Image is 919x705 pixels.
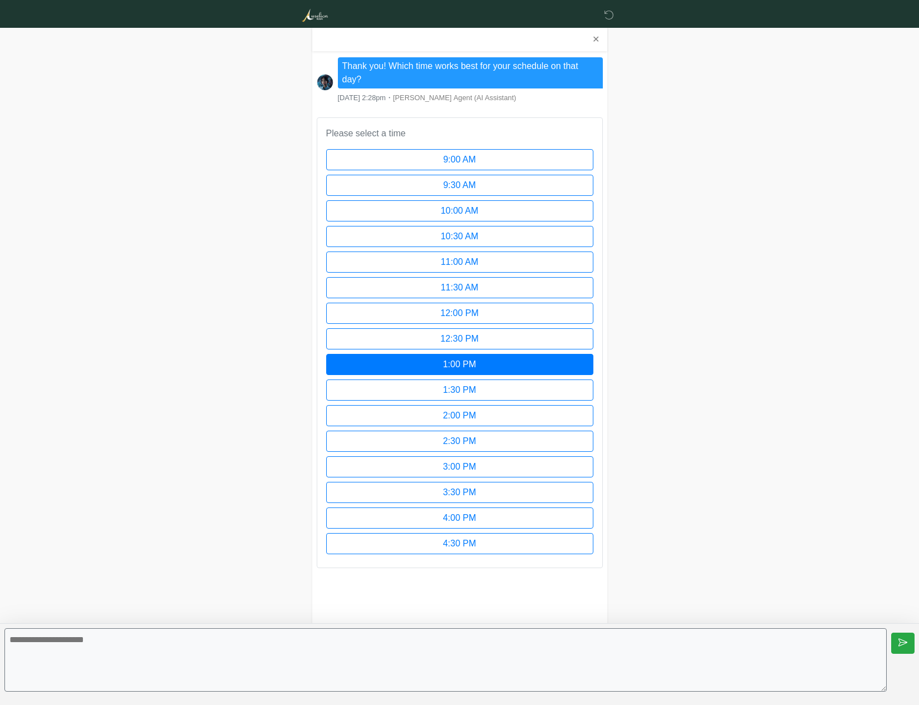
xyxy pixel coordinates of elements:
button: ✕ [589,32,603,47]
span: [DATE] 2:28pm [338,93,386,102]
button: 3:30 PM [326,482,593,503]
button: 12:30 PM [326,328,593,349]
p: Please select a time [326,127,593,140]
button: 1:30 PM [326,379,593,401]
button: 10:30 AM [326,226,593,247]
button: 2:30 PM [326,431,593,452]
span: [PERSON_NAME] Agent (AI Assistant) [393,93,516,102]
button: 9:30 AM [326,175,593,196]
button: 11:30 AM [326,277,593,298]
img: Screenshot_2025-06-19_at_17.41.14.png [317,74,333,91]
button: 4:00 PM [326,507,593,529]
button: 1:00 PM [326,354,593,375]
button: 10:00 AM [326,200,593,221]
button: 9:00 AM [326,149,593,170]
small: ・ [338,93,517,102]
li: Thank you! Which time works best for your schedule on that day? [338,57,603,88]
button: 12:00 PM [326,303,593,324]
button: 2:00 PM [326,405,593,426]
img: Aurelion Med Spa Logo [301,8,328,22]
button: 4:30 PM [326,533,593,554]
button: 11:00 AM [326,252,593,273]
button: 3:00 PM [326,456,593,477]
